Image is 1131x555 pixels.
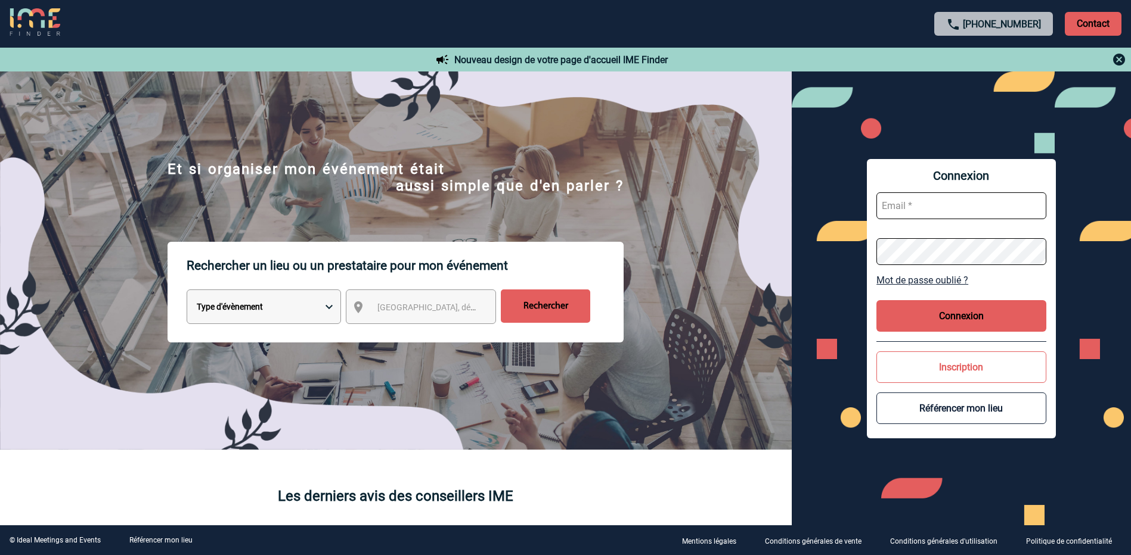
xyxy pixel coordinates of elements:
input: Rechercher [501,289,590,323]
span: [GEOGRAPHIC_DATA], département, région... [377,303,543,312]
a: Mentions légales [673,535,755,546]
a: Mot de passe oublié ? [876,275,1046,286]
button: Connexion [876,300,1046,332]
p: Politique de confidentialité [1026,537,1112,545]
a: Référencer mon lieu [129,536,193,544]
a: [PHONE_NUMBER] [963,18,1041,30]
p: Contact [1065,12,1121,36]
a: Politique de confidentialité [1017,535,1131,546]
input: Email * [876,192,1046,219]
img: call-24-px.png [946,17,960,32]
p: Mentions légales [682,537,736,545]
button: Inscription [876,351,1046,383]
div: © Ideal Meetings and Events [10,536,101,544]
a: Conditions générales de vente [755,535,881,546]
button: Référencer mon lieu [876,392,1046,424]
p: Rechercher un lieu ou un prestataire pour mon événement [187,242,624,289]
p: Conditions générales de vente [765,537,862,545]
a: Conditions générales d'utilisation [881,535,1017,546]
span: Connexion [876,169,1046,183]
p: Conditions générales d'utilisation [890,537,997,545]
